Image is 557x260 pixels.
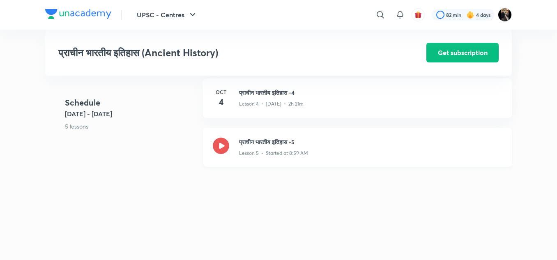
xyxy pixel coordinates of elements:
[203,78,512,128] a: Oct4प्राचीन भारतीय इतिहास -4Lesson 4 • [DATE] • 2h 21m
[414,11,422,18] img: avatar
[426,43,499,62] button: Get subscription
[239,150,308,157] p: Lesson 5 • Started at 8:59 AM
[45,9,111,19] img: Company Logo
[239,100,304,108] p: Lesson 4 • [DATE] • 2h 21m
[213,96,229,108] h4: 4
[58,47,380,59] h3: प्राचीन भारतीय इतिहास (Ancient History)
[239,138,502,146] h3: प्राचीन भारतीय इतिहास -5
[65,109,196,119] h5: [DATE] - [DATE]
[203,128,512,177] a: प्राचीन भारतीय इतिहास -5Lesson 5 • Started at 8:59 AM
[65,122,196,131] p: 5 lessons
[132,7,203,23] button: UPSC - Centres
[498,8,512,22] img: amit tripathi
[239,88,502,97] h3: प्राचीन भारतीय इतिहास -4
[45,9,111,21] a: Company Logo
[412,8,425,21] button: avatar
[466,11,474,19] img: streak
[65,97,196,109] h4: Schedule
[213,88,229,96] h6: Oct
